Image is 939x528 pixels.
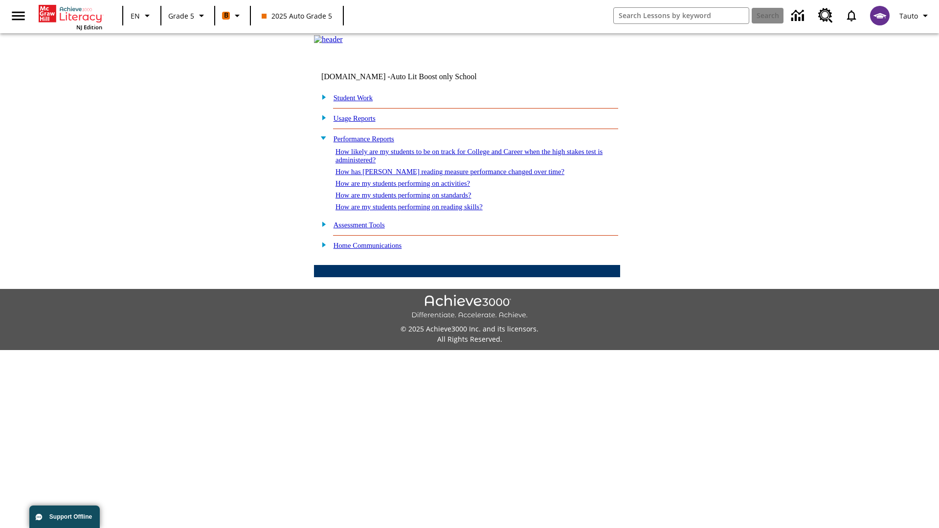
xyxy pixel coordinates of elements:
img: plus.gif [316,220,327,228]
a: How are my students performing on activities? [335,179,470,187]
nobr: Auto Lit Boost only School [390,72,477,81]
button: Select a new avatar [864,3,895,28]
span: Grade 5 [168,11,194,21]
a: Data Center [785,2,812,29]
img: minus.gif [316,133,327,142]
span: NJ Edition [76,23,102,31]
img: Achieve3000 Differentiate Accelerate Achieve [411,295,528,320]
button: Open side menu [4,1,33,30]
a: Notifications [839,3,864,28]
button: Language: EN, Select a language [126,7,157,24]
span: 2025 Auto Grade 5 [262,11,332,21]
img: header [314,35,343,44]
img: plus.gif [316,240,327,249]
td: [DOMAIN_NAME] - [321,72,501,81]
span: EN [131,11,140,21]
img: plus.gif [316,92,327,101]
button: Boost Class color is orange. Change class color [218,7,247,24]
span: Support Offline [49,513,92,520]
span: B [224,9,228,22]
button: Support Offline [29,506,100,528]
button: Profile/Settings [895,7,935,24]
a: How likely are my students to be on track for College and Career when the high stakes test is adm... [335,148,603,164]
span: Tauto [899,11,918,21]
a: Assessment Tools [334,221,385,229]
a: Student Work [334,94,373,102]
a: Home Communications [334,242,402,249]
a: Resource Center, Will open in new tab [812,2,839,29]
button: Grade: Grade 5, Select a grade [164,7,211,24]
a: Performance Reports [334,135,394,143]
a: Usage Reports [334,114,376,122]
div: Home [39,3,102,31]
a: How has [PERSON_NAME] reading measure performance changed over time? [335,168,564,176]
img: avatar image [870,6,890,25]
img: plus.gif [316,113,327,122]
a: How are my students performing on reading skills? [335,203,483,211]
input: search field [614,8,749,23]
a: How are my students performing on standards? [335,191,471,199]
